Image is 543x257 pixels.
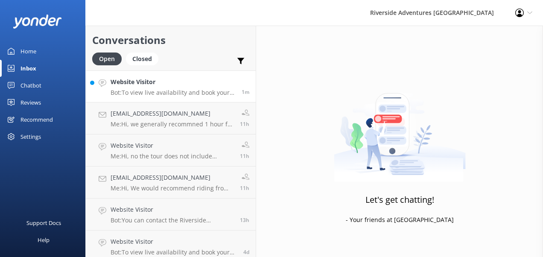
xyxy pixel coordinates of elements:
h4: [EMAIL_ADDRESS][DOMAIN_NAME] [111,173,234,182]
div: Inbox [20,60,36,77]
img: artwork of a man stealing a conversation from at giant smartphone [334,75,466,182]
a: Website VisitorMe:Hi, no the tour does not include transport to [GEOGRAPHIC_DATA] however we can ... [86,134,256,166]
p: Me: Hi, we generally recommned 1 hour for every 10km biked, less if on ebike. [111,120,234,128]
a: [EMAIL_ADDRESS][DOMAIN_NAME]Me:Hi, We would recommend riding from the [GEOGRAPHIC_DATA] (in [GEOG... [86,166,256,199]
div: Settings [20,128,41,145]
span: Oct 06 2025 07:38am (UTC +13:00) Pacific/Auckland [240,216,249,224]
p: Me: Hi, no the tour does not include transport to [GEOGRAPHIC_DATA] however we can organise and q... [111,152,234,160]
div: Support Docs [26,214,61,231]
div: Home [20,43,36,60]
div: Chatbot [20,77,41,94]
span: Oct 06 2025 09:32am (UTC +13:00) Pacific/Auckland [240,184,249,192]
p: - Your friends at [GEOGRAPHIC_DATA] [346,215,454,225]
h4: Website Visitor [111,77,235,87]
h4: Website Visitor [111,237,237,246]
h4: [EMAIL_ADDRESS][DOMAIN_NAME] [111,109,234,118]
div: Recommend [20,111,53,128]
p: Bot: To view live availability and book your tour, please visit [URL][DOMAIN_NAME]. [111,248,237,256]
p: Bot: You can contact the Riverside Adventures Waikato team at [PHONE_NUMBER], or by emailing [EMA... [111,216,234,224]
img: yonder-white-logo.png [13,15,62,29]
div: Open [92,53,122,65]
a: Website VisitorBot:To view live availability and book your tour, please visit [URL][DOMAIN_NAME].1m [86,70,256,102]
a: [EMAIL_ADDRESS][DOMAIN_NAME]Me:Hi, we generally recommned 1 hour for every 10km biked, less if on... [86,102,256,134]
h2: Conversations [92,32,249,48]
p: Me: Hi, We would recommend riding from the [GEOGRAPHIC_DATA] (in [GEOGRAPHIC_DATA]) to [GEOGRAPHI... [111,184,234,192]
h3: Let's get chatting! [365,193,434,207]
div: Help [38,231,50,248]
a: Closed [126,54,163,63]
a: Open [92,54,126,63]
div: Closed [126,53,158,65]
h4: Website Visitor [111,205,234,214]
span: Oct 02 2025 07:01pm (UTC +13:00) Pacific/Auckland [243,248,249,256]
h4: Website Visitor [111,141,234,150]
div: Reviews [20,94,41,111]
span: Oct 06 2025 09:46am (UTC +13:00) Pacific/Auckland [240,120,249,128]
span: Oct 06 2025 08:55pm (UTC +13:00) Pacific/Auckland [242,88,249,96]
span: Oct 06 2025 09:37am (UTC +13:00) Pacific/Auckland [240,152,249,160]
a: Website VisitorBot:You can contact the Riverside Adventures Waikato team at [PHONE_NUMBER], or by... [86,199,256,231]
p: Bot: To view live availability and book your tour, please visit [URL][DOMAIN_NAME]. [111,89,235,96]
